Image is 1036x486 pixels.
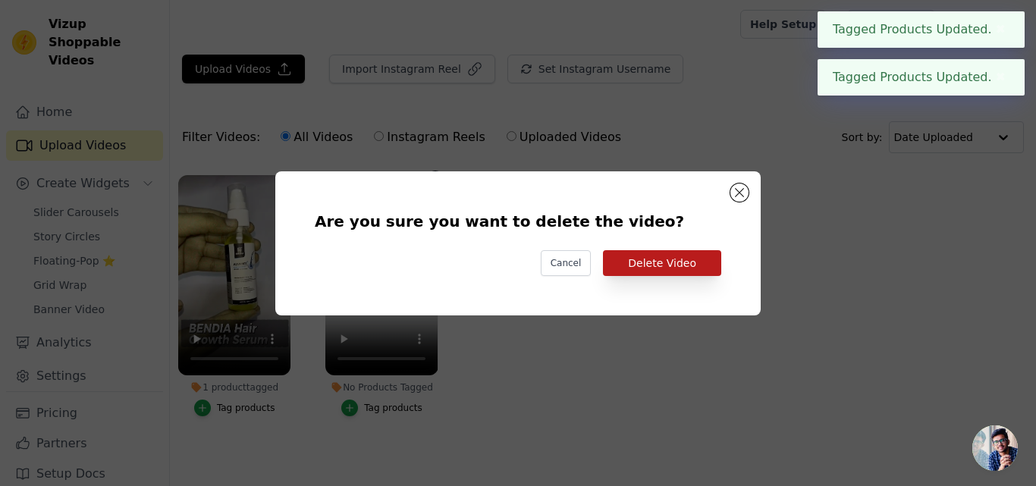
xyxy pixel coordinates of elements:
button: Close [992,20,1009,39]
a: Open chat [972,425,1018,471]
div: Are you sure you want to delete the video? [315,211,721,232]
button: Close modal [730,183,749,202]
div: Tagged Products Updated. [818,59,1025,96]
button: Cancel [541,250,592,276]
div: Tagged Products Updated. [818,11,1025,48]
button: Close [992,68,1009,86]
button: Delete Video [603,250,721,276]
